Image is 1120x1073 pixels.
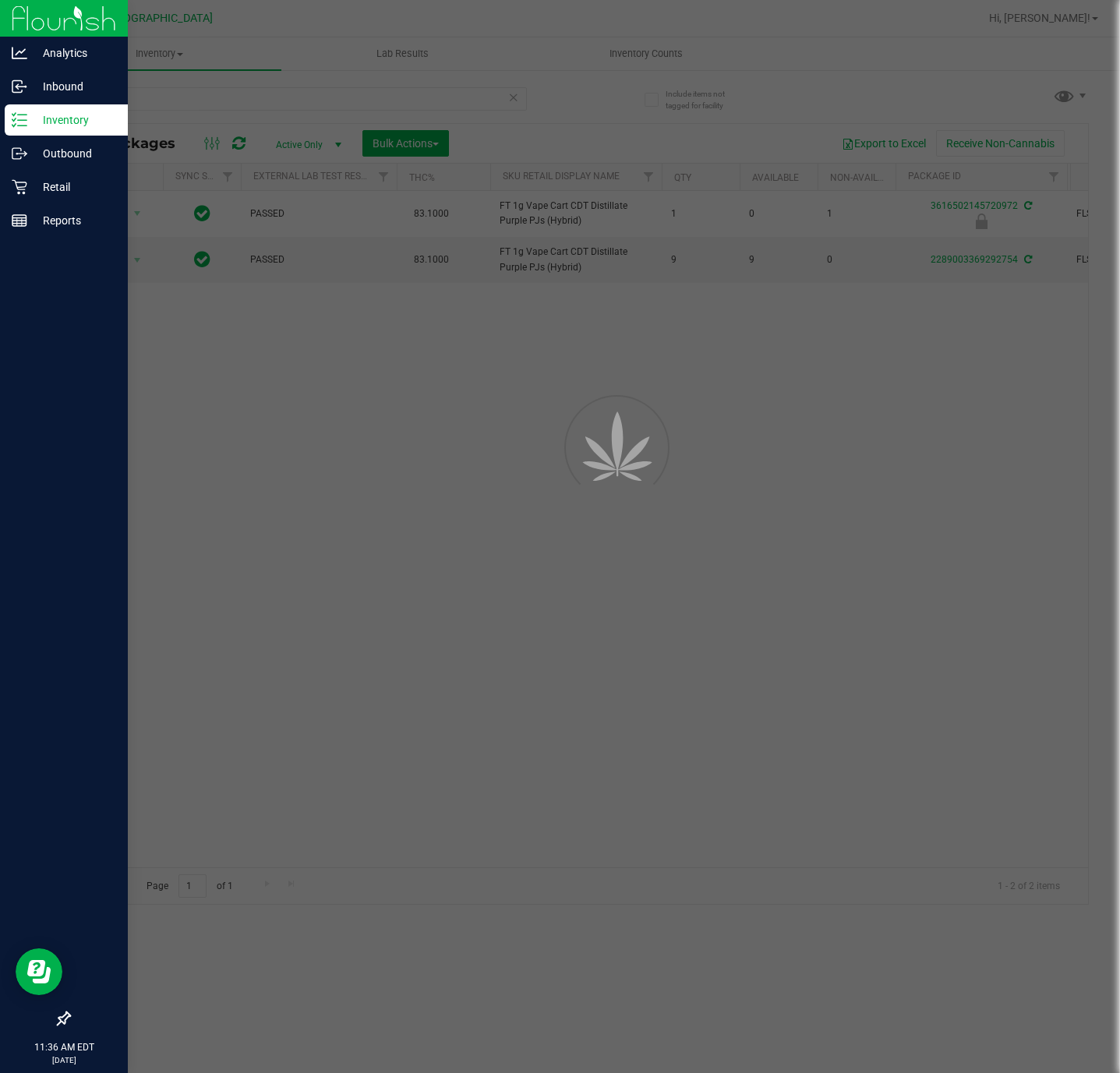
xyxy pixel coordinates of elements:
[27,144,121,163] p: Outbound
[27,211,121,230] p: Reports
[27,77,121,96] p: Inbound
[12,79,27,94] inline-svg: Inbound
[12,179,27,195] inline-svg: Retail
[27,178,121,196] p: Retail
[7,1040,121,1054] p: 11:36 AM EDT
[12,213,27,228] inline-svg: Reports
[7,1054,121,1066] p: [DATE]
[12,45,27,61] inline-svg: Analytics
[27,111,121,129] p: Inventory
[12,112,27,128] inline-svg: Inventory
[27,44,121,62] p: Analytics
[16,948,62,995] iframe: Resource center
[12,146,27,161] inline-svg: Outbound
